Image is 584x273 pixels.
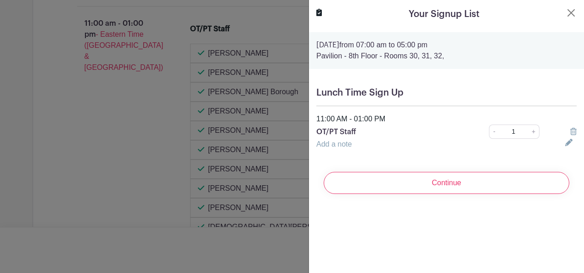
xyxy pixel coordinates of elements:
[316,87,577,98] h5: Lunch Time Sign Up
[489,125,499,139] a: -
[316,51,577,62] p: Pavilion - 8th Floor - Rooms 30, 31, 32,
[316,41,339,49] strong: [DATE]
[311,114,582,125] div: 11:00 AM - 01:00 PM
[316,140,352,148] a: Add a note
[324,172,569,194] input: Continue
[528,125,539,139] a: +
[316,40,577,51] p: from 07:00 am to 05:00 pm
[566,7,577,18] button: Close
[409,7,479,21] h5: Your Signup List
[316,126,464,137] p: OT/PT Staff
